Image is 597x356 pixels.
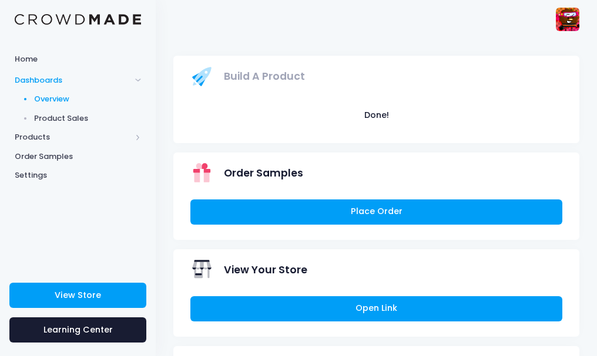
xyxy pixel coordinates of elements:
span: Product Sales [34,113,142,124]
span: View Your Store [224,262,307,277]
img: User [556,8,579,31]
a: Open Link [190,296,562,321]
span: View Store [55,289,101,301]
span: Products [15,131,131,143]
a: Learning Center [9,317,146,343]
span: Settings [15,169,141,181]
button: Done! [190,103,562,128]
span: Order Samples [15,151,141,162]
a: Place Order [190,199,562,225]
a: View Store [9,283,146,308]
span: Home [15,53,141,65]
span: Overview [34,93,142,105]
span: Dashboards [15,74,131,86]
span: Learning Center [43,324,113,335]
span: Order Samples [224,165,303,181]
span: Build A Product [224,69,305,84]
img: Logo [15,14,141,25]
